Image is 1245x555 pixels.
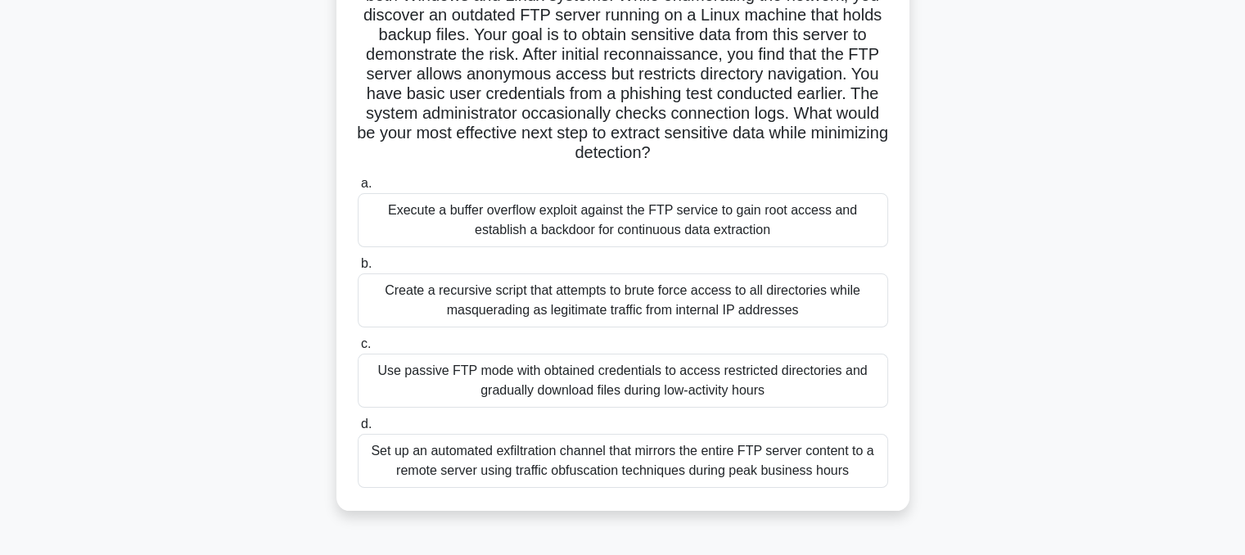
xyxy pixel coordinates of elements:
div: Use passive FTP mode with obtained credentials to access restricted directories and gradually dow... [358,354,888,408]
div: Set up an automated exfiltration channel that mirrors the entire FTP server content to a remote s... [358,434,888,488]
span: a. [361,176,372,190]
div: Create a recursive script that attempts to brute force access to all directories while masqueradi... [358,273,888,327]
span: c. [361,336,371,350]
span: d. [361,417,372,431]
span: b. [361,256,372,270]
div: Execute a buffer overflow exploit against the FTP service to gain root access and establish a bac... [358,193,888,247]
